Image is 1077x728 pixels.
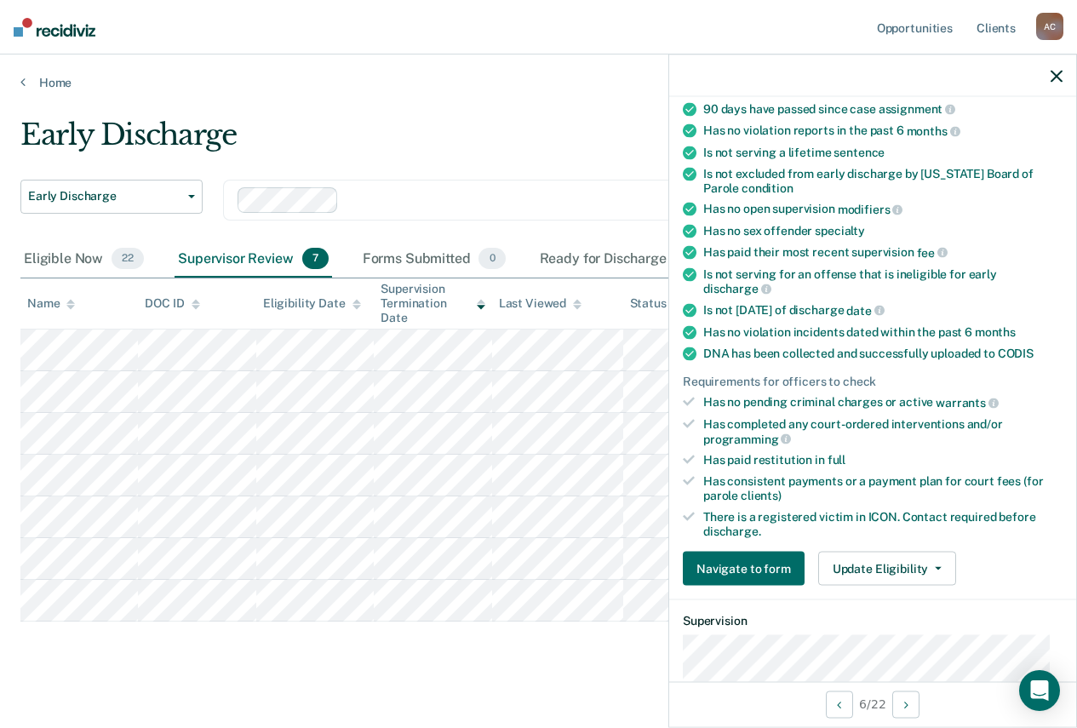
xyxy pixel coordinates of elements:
[20,75,1057,90] a: Home
[175,241,332,278] div: Supervisor Review
[1036,13,1063,40] div: A C
[815,224,865,238] span: specialty
[742,181,793,194] span: condition
[703,101,1063,117] div: 90 days have passed since case
[703,324,1063,339] div: Has no violation incidents dated within the past 6
[703,145,1063,159] div: Is not serving a lifetime
[630,296,667,311] div: Status
[703,245,1063,261] div: Has paid their most recent supervision
[703,166,1063,195] div: Is not excluded from early discharge by [US_STATE] Board of Parole
[703,267,1063,295] div: Is not serving for an offense that is ineligible for early
[112,248,144,270] span: 22
[683,552,805,586] button: Navigate to form
[20,241,147,278] div: Eligible Now
[478,248,505,270] span: 0
[892,691,919,718] button: Next Opportunity
[683,614,1063,628] dt: Supervision
[27,296,75,311] div: Name
[145,296,199,311] div: DOC ID
[381,282,484,324] div: Supervision Termination Date
[703,417,1063,446] div: Has completed any court-ordered interventions and/or
[536,241,705,278] div: Ready for Discharge
[741,489,782,502] span: clients)
[669,681,1076,726] div: 6 / 22
[998,346,1034,359] span: CODIS
[703,202,1063,217] div: Has no open supervision
[302,248,329,270] span: 7
[838,203,903,216] span: modifiers
[703,432,791,445] span: programming
[1019,670,1060,711] div: Open Intercom Messenger
[936,396,999,410] span: warrants
[703,509,1063,538] div: There is a registered victim in ICON. Contact required before
[28,189,181,203] span: Early Discharge
[846,303,884,317] span: date
[826,691,853,718] button: Previous Opportunity
[907,124,960,138] span: months
[703,123,1063,139] div: Has no violation reports in the past 6
[975,324,1016,338] span: months
[14,18,95,37] img: Recidiviz
[263,296,361,311] div: Eligibility Date
[703,395,1063,410] div: Has no pending criminal charges or active
[703,282,771,295] span: discharge
[683,374,1063,388] div: Requirements for officers to check
[818,552,956,586] button: Update Eligibility
[20,118,990,166] div: Early Discharge
[703,453,1063,467] div: Has paid restitution in
[834,145,885,158] span: sentence
[683,552,811,586] a: Navigate to form
[499,296,581,311] div: Last Viewed
[828,453,845,467] span: full
[879,102,955,116] span: assignment
[703,303,1063,318] div: Is not [DATE] of discharge
[703,346,1063,360] div: DNA has been collected and successfully uploaded to
[917,245,948,259] span: fee
[703,224,1063,238] div: Has no sex offender
[703,524,761,537] span: discharge.
[703,474,1063,503] div: Has consistent payments or a payment plan for court fees (for parole
[359,241,509,278] div: Forms Submitted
